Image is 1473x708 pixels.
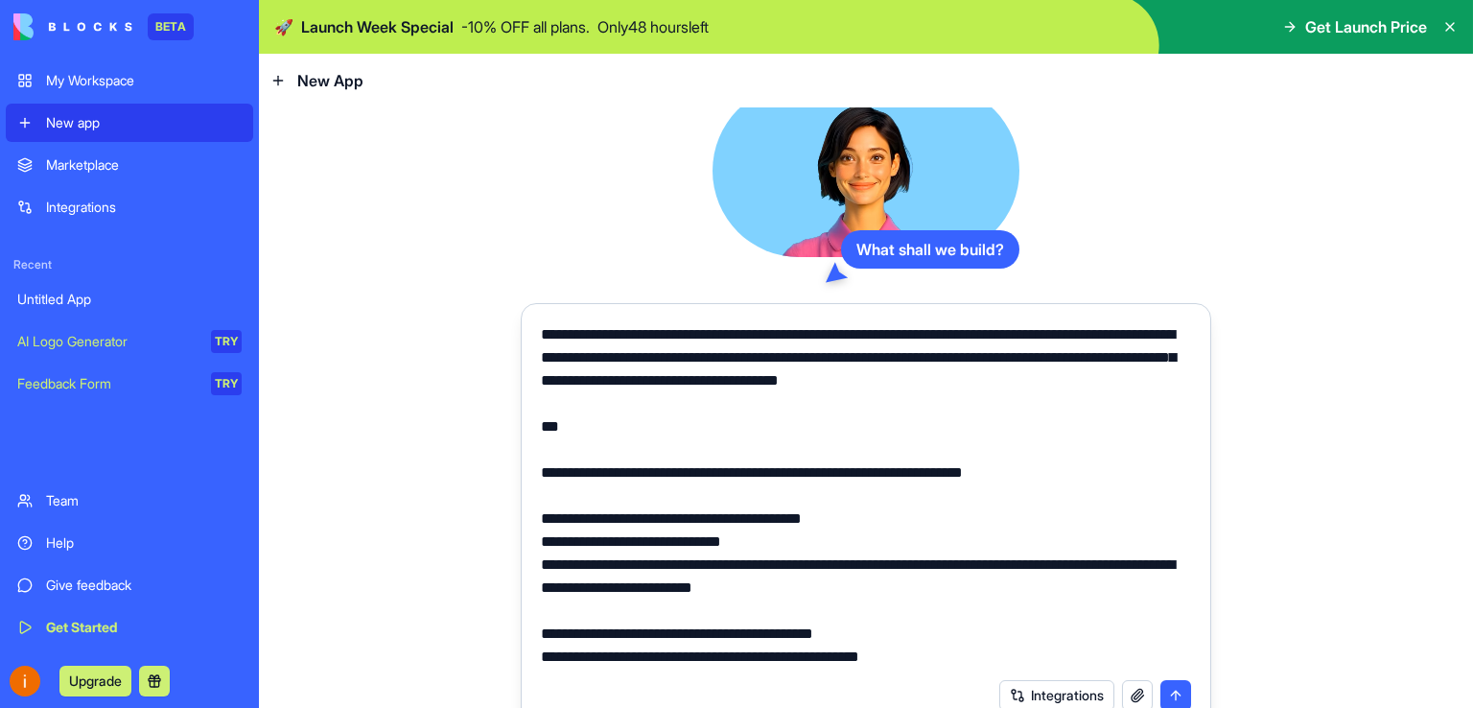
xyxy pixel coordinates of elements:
a: Marketplace [6,146,253,184]
div: AI Logo Generator [17,332,198,351]
span: New App [297,69,363,92]
div: Untitled App [17,290,242,309]
a: Feedback FormTRY [6,365,253,403]
div: Get Started [46,618,242,637]
a: Untitled App [6,280,253,319]
p: Only 48 hours left [597,15,709,38]
button: Upgrade [59,666,131,696]
img: ACg8ocLB9P26u4z_XfVqqZv23IIy26lOVRMs5a5o78UrcOGifJo1jA=s96-c [10,666,40,696]
div: TRY [211,330,242,353]
div: Help [46,533,242,553]
a: Integrations [6,188,253,226]
span: Recent [6,257,253,272]
div: BETA [148,13,194,40]
a: Give feedback [6,566,253,604]
div: Feedback Form [17,374,198,393]
p: - 10 % OFF all plans. [461,15,590,38]
div: New app [46,113,242,132]
a: Help [6,524,253,562]
a: AI Logo GeneratorTRY [6,322,253,361]
div: Team [46,491,242,510]
span: Get Launch Price [1305,15,1427,38]
span: 🚀 [274,15,293,38]
div: Marketplace [46,155,242,175]
div: My Workspace [46,71,242,90]
div: TRY [211,372,242,395]
a: Upgrade [59,671,131,690]
span: Launch Week Special [301,15,454,38]
a: Get Started [6,608,253,647]
a: BETA [13,13,194,40]
a: My Workspace [6,61,253,100]
a: New app [6,104,253,142]
div: Give feedback [46,576,242,595]
div: Integrations [46,198,242,217]
div: What shall we build? [841,230,1019,269]
a: Team [6,482,253,520]
img: logo [13,13,132,40]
